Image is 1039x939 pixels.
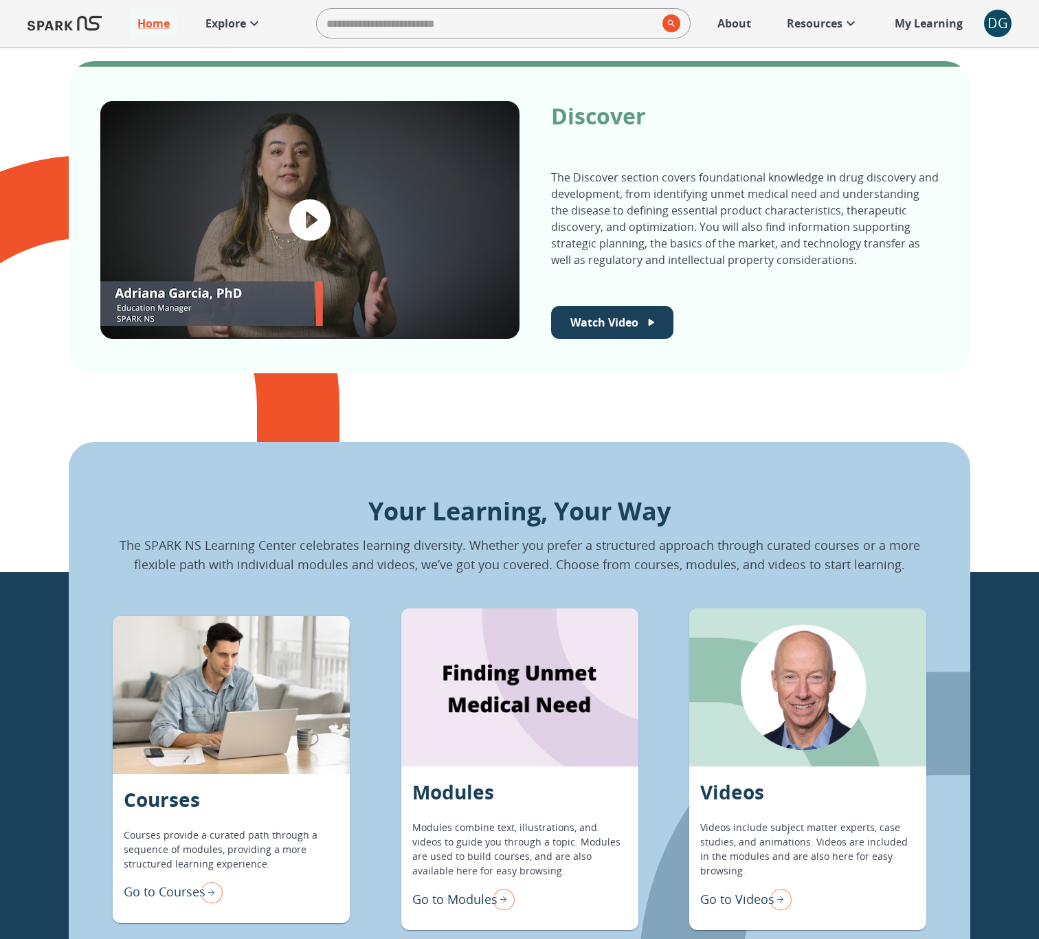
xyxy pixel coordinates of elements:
[401,608,638,766] div: Modules
[888,8,970,38] a: My Learning
[700,777,764,806] p: Videos
[131,8,177,38] a: Home
[412,885,515,914] div: Go to Modules
[124,878,223,907] div: Go to Courses
[700,820,915,878] p: Videos include subject matter experts, case studies, and animations. Videos are included in the m...
[487,885,515,914] img: right arrow
[700,885,792,914] div: Go to Videos
[137,15,170,32] p: Home
[764,885,792,914] img: right arrow
[895,15,963,32] p: My Learning
[199,8,269,38] a: Explore
[412,820,627,878] p: Modules combine text, illustrations, and videos to guide you through a topic. Modules are used to...
[113,493,926,530] p: Your Learning, Your Way
[551,101,939,131] p: Discover
[124,828,339,871] p: Courses provide a curated path through a sequence of modules, providing a more structured learnin...
[689,608,926,766] div: Videos
[124,785,200,814] p: Courses
[551,169,939,268] p: The Discover section covers foundational knowledge in drug discovery and development, from identi...
[984,10,1012,37] div: DG
[280,190,340,250] button: play video
[100,101,519,339] div: Logo of SPARK NS, featuring the words "Discover: Drug Discovery and Early Planning"
[412,890,498,909] p: Go to Modules
[124,883,205,901] p: Go to Courses
[113,616,350,774] div: Courses
[551,306,673,339] button: Watch Welcome Video
[657,9,680,38] button: search
[27,7,102,40] img: Logo of SPARK at Stanford
[205,15,246,32] p: Explore
[195,878,223,907] img: right arrow
[984,10,1012,37] button: account of current user
[570,314,638,331] p: Watch Video
[113,535,926,574] p: The SPARK NS Learning Center celebrates learning diversity. Whether you prefer a structured appro...
[711,8,758,38] a: About
[412,777,494,806] p: Modules
[717,15,751,32] p: About
[700,890,774,909] p: Go to Videos
[787,15,842,32] p: Resources
[780,8,866,38] a: Resources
